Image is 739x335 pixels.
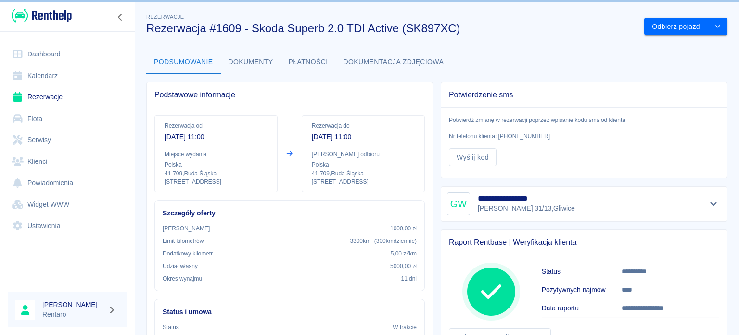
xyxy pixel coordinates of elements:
[12,8,72,24] img: Renthelp logo
[390,224,417,233] p: 1000,00 zł
[8,129,127,151] a: Serwisy
[221,51,281,74] button: Dokumenty
[8,151,127,173] a: Klienci
[706,197,722,211] button: Pokaż szczegóły
[165,169,268,178] p: 41-709 , Ruda Śląska
[146,14,184,20] span: Rezerwacje
[447,192,470,215] div: GW
[42,300,104,309] h6: [PERSON_NAME]
[165,132,268,142] p: [DATE] 11:00
[8,86,127,108] a: Rezerwacje
[8,215,127,237] a: Ustawienia
[163,262,198,270] p: Udział własny
[542,285,622,295] h6: Pozytywnych najmów
[644,18,708,36] button: Odbierz pojazd
[449,132,719,141] p: Nr telefonu klienta: [PHONE_NUMBER]
[449,238,719,247] span: Raport Rentbase | Weryfikacja klienta
[449,116,719,124] p: Potwierdź zmianę w rezerwacji poprzez wpisanie kodu sms od klienta
[163,323,179,332] p: Status
[163,208,417,218] h6: Szczegóły oferty
[401,274,417,283] p: 11 dni
[393,323,417,332] p: W trakcie
[390,262,417,270] p: 5000,00 zł
[8,8,72,24] a: Renthelp logo
[163,274,202,283] p: Okres wynajmu
[312,161,415,169] p: Polska
[146,51,221,74] button: Podsumowanie
[163,237,204,245] p: Limit kilometrów
[42,309,104,320] p: Rentaro
[165,150,268,159] p: Miejsce wydania
[312,169,415,178] p: 41-709 , Ruda Śląska
[8,65,127,87] a: Kalendarz
[163,224,210,233] p: [PERSON_NAME]
[113,11,127,24] button: Zwiń nawigację
[165,121,268,130] p: Rezerwacja od
[165,178,268,186] p: [STREET_ADDRESS]
[542,267,622,276] h6: Status
[146,22,637,35] h3: Rezerwacja #1609 - Skoda Superb 2.0 TDI Active (SK897XC)
[165,161,268,169] p: Polska
[374,238,417,244] span: ( 300 km dziennie )
[542,303,622,313] h6: Data raportu
[8,108,127,130] a: Flota
[350,237,417,245] p: 3300 km
[478,203,575,214] p: [PERSON_NAME] 31/13 , Gliwice
[312,121,415,130] p: Rezerwacja do
[163,249,213,258] p: Dodatkowy kilometr
[312,150,415,159] p: [PERSON_NAME] odbioru
[154,90,425,100] span: Podstawowe informacje
[281,51,336,74] button: Płatności
[8,194,127,215] a: Widget WWW
[336,51,452,74] button: Dokumentacja zdjęciowa
[312,178,415,186] p: [STREET_ADDRESS]
[449,148,497,166] button: Wyślij kod
[163,307,417,317] h6: Status i umowa
[312,132,415,142] p: [DATE] 11:00
[449,90,719,100] span: Potwierdzenie sms
[708,18,727,36] button: drop-down
[391,249,417,258] p: 5,00 zł /km
[8,43,127,65] a: Dashboard
[8,172,127,194] a: Powiadomienia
